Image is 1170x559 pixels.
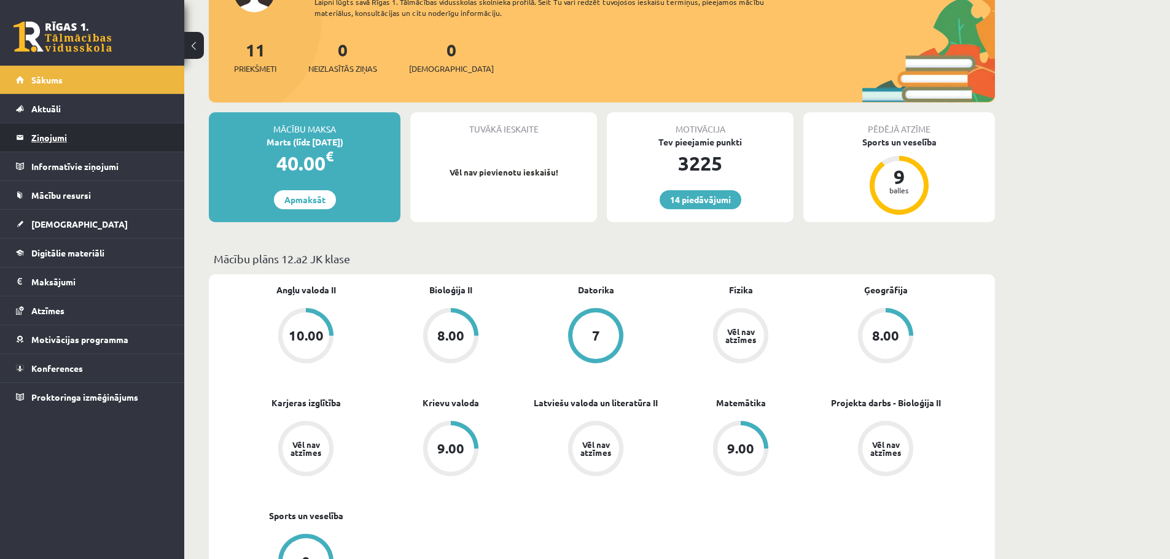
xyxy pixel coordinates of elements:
[269,509,343,522] a: Sports un veselība
[16,66,169,94] a: Sākums
[31,363,83,374] span: Konferences
[289,441,323,457] div: Vēl nav atzīmes
[723,328,758,344] div: Vēl nav atzīmes
[16,296,169,325] a: Atzīmes
[881,167,918,187] div: 9
[31,152,169,180] legend: Informatīvie ziņojumi
[881,187,918,194] div: balles
[274,190,336,209] a: Apmaksāt
[410,112,597,136] div: Tuvākā ieskaite
[803,136,995,148] div: Sports un veselība
[31,391,138,403] span: Proktoringa izmēģinājums
[813,421,958,479] a: Vēl nav atzīmes
[31,123,169,152] legend: Ziņojumi
[326,147,333,165] span: €
[803,112,995,136] div: Pēdējā atzīme
[16,210,169,238] a: [DEMOGRAPHIC_DATA]
[31,305,64,316] span: Atzīmes
[523,421,668,479] a: Vēl nav atzīmes
[276,283,336,296] a: Angļu valoda II
[31,74,63,85] span: Sākums
[16,181,169,209] a: Mācību resursi
[409,63,494,75] span: [DEMOGRAPHIC_DATA]
[31,103,61,114] span: Aktuāli
[16,354,169,382] a: Konferences
[233,308,378,366] a: 10.00
[209,148,400,178] div: 40.00
[429,283,472,296] a: Bioloģija II
[209,136,400,148] div: Marts (līdz [DATE])
[31,190,91,201] span: Mācību resursi
[578,283,614,296] a: Datorika
[308,63,377,75] span: Neizlasītās ziņas
[727,442,754,455] div: 9.00
[31,268,169,296] legend: Maksājumi
[813,308,958,366] a: 8.00
[31,334,128,345] span: Motivācijas programma
[607,136,794,148] div: Tev pieejamie punkti
[592,329,600,342] div: 7
[31,247,104,258] span: Digitālie materiāli
[437,442,464,455] div: 9.00
[271,396,341,409] a: Karjeras izglītība
[416,166,591,179] p: Vēl nav pievienotu ieskaišu!
[234,39,276,75] a: 11Priekšmeti
[16,325,169,353] a: Motivācijas programma
[16,123,169,152] a: Ziņojumi
[660,190,741,209] a: 14 piedāvājumi
[289,329,324,342] div: 10.00
[872,329,899,342] div: 8.00
[234,63,276,75] span: Priekšmeti
[729,283,753,296] a: Fizika
[437,329,464,342] div: 8.00
[31,218,128,229] span: [DEMOGRAPHIC_DATA]
[16,152,169,180] a: Informatīvie ziņojumi
[523,308,668,366] a: 7
[423,396,479,409] a: Krievu valoda
[14,21,112,52] a: Rīgas 1. Tālmācības vidusskola
[668,308,813,366] a: Vēl nav atzīmes
[16,383,169,411] a: Proktoringa izmēģinājums
[378,308,523,366] a: 8.00
[409,39,494,75] a: 0[DEMOGRAPHIC_DATA]
[668,421,813,479] a: 9.00
[579,441,613,457] div: Vēl nav atzīmes
[607,112,794,136] div: Motivācija
[378,421,523,479] a: 9.00
[209,112,400,136] div: Mācību maksa
[607,148,794,178] div: 3225
[16,94,169,123] a: Aktuāli
[868,441,903,457] div: Vēl nav atzīmes
[233,421,378,479] a: Vēl nav atzīmes
[803,136,995,217] a: Sports un veselība 9 balles
[16,239,169,267] a: Digitālie materiāli
[308,39,377,75] a: 0Neizlasītās ziņas
[214,250,990,267] p: Mācību plāns 12.a2 JK klase
[534,396,658,409] a: Latviešu valoda un literatūra II
[716,396,766,409] a: Matemātika
[16,268,169,296] a: Maksājumi
[831,396,941,409] a: Projekta darbs - Bioloģija II
[864,283,908,296] a: Ģeogrāfija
